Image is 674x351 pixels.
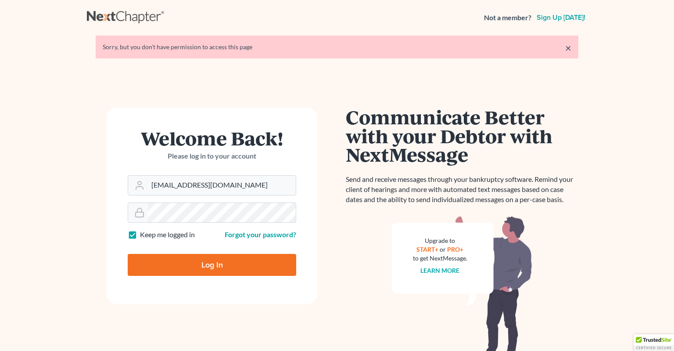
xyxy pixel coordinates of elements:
[413,236,467,245] div: Upgrade to
[128,151,296,161] p: Please log in to your account
[103,43,571,51] div: Sorry, but you don't have permission to access this page
[421,267,460,274] a: Learn more
[417,246,439,253] a: START+
[128,254,296,276] input: Log In
[535,14,587,21] a: Sign up [DATE]!
[148,176,296,195] input: Email Address
[128,129,296,148] h1: Welcome Back!
[440,246,446,253] span: or
[225,230,296,239] a: Forgot your password?
[140,230,195,240] label: Keep me logged in
[634,334,674,351] div: TrustedSite Certified
[448,246,464,253] a: PRO+
[413,254,467,263] div: to get NextMessage.
[346,108,578,164] h1: Communicate Better with your Debtor with NextMessage
[565,43,571,53] a: ×
[484,13,531,23] strong: Not a member?
[346,174,578,205] p: Send and receive messages through your bankruptcy software. Remind your client of hearings and mo...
